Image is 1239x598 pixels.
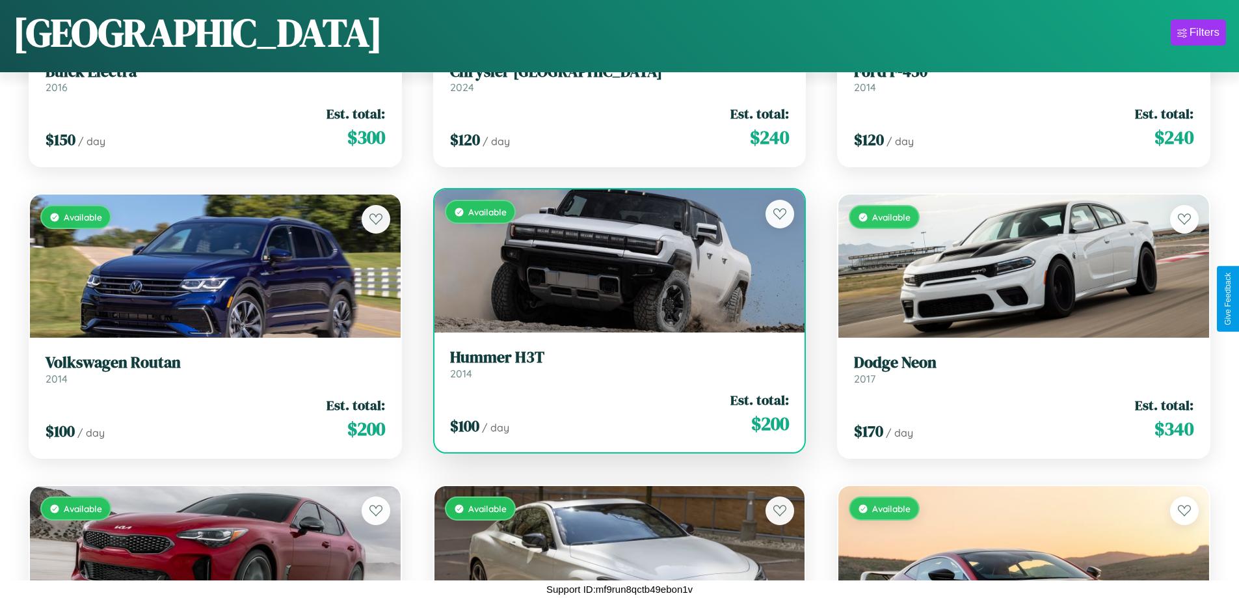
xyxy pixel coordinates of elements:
[46,129,75,150] span: $ 150
[1190,26,1219,39] div: Filters
[64,211,102,223] span: Available
[886,135,914,148] span: / day
[46,353,385,372] h3: Volkswagen Routan
[1154,416,1193,442] span: $ 340
[751,411,789,437] span: $ 200
[854,129,884,150] span: $ 120
[450,348,790,380] a: Hummer H3T2014
[854,81,876,94] span: 2014
[326,396,385,415] span: Est. total:
[450,62,790,94] a: Chrysler [GEOGRAPHIC_DATA]2024
[730,390,789,409] span: Est. total:
[854,372,875,385] span: 2017
[64,503,102,514] span: Available
[326,104,385,123] span: Est. total:
[1135,104,1193,123] span: Est. total:
[854,353,1193,385] a: Dodge Neon2017
[730,104,789,123] span: Est. total:
[1171,20,1226,46] button: Filters
[468,503,507,514] span: Available
[347,124,385,150] span: $ 300
[46,81,68,94] span: 2016
[750,124,789,150] span: $ 240
[13,6,382,59] h1: [GEOGRAPHIC_DATA]
[886,426,913,439] span: / day
[46,372,68,385] span: 2014
[482,421,509,434] span: / day
[483,135,510,148] span: / day
[450,415,479,437] span: $ 100
[1135,396,1193,415] span: Est. total:
[77,426,105,439] span: / day
[46,420,75,442] span: $ 100
[46,353,385,385] a: Volkswagen Routan2014
[450,81,474,94] span: 2024
[347,416,385,442] span: $ 200
[872,503,911,514] span: Available
[872,211,911,223] span: Available
[854,420,883,442] span: $ 170
[450,62,790,81] h3: Chrysler [GEOGRAPHIC_DATA]
[854,353,1193,372] h3: Dodge Neon
[450,129,480,150] span: $ 120
[468,206,507,217] span: Available
[854,62,1193,94] a: Ford F-4502014
[78,135,105,148] span: / day
[450,367,472,380] span: 2014
[1154,124,1193,150] span: $ 240
[46,62,385,94] a: Buick Electra2016
[546,580,693,598] p: Support ID: mf9run8qctb49ebon1v
[450,348,790,367] h3: Hummer H3T
[1223,273,1232,325] div: Give Feedback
